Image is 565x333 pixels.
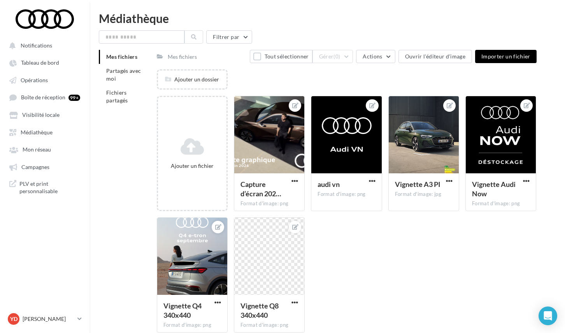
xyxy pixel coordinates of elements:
[395,180,440,189] span: Vignette A3 PI
[21,94,65,101] span: Boîte de réception
[106,89,128,104] span: Fichiers partagés
[356,50,395,63] button: Actions
[5,38,82,52] button: Notifications
[6,312,83,326] a: YD [PERSON_NAME]
[5,90,85,104] a: Boîte de réception 99+
[250,50,312,63] button: Tout sélectionner
[318,180,340,189] span: audi vn
[481,53,530,60] span: Importer un fichier
[395,191,453,198] div: Format d'image: jpg
[21,164,49,170] span: Campagnes
[5,142,85,156] a: Mon réseau
[21,60,59,66] span: Tableau de bord
[163,301,202,319] span: Vignette Q4 340x440
[206,30,252,44] button: Filtrer par
[106,67,141,82] span: Partagés avec moi
[106,53,137,60] span: Mes fichiers
[23,315,74,323] p: [PERSON_NAME]
[5,55,85,69] a: Tableau de bord
[472,200,530,207] div: Format d'image: png
[163,322,221,329] div: Format d'image: png
[10,315,18,323] span: YD
[240,322,298,329] div: Format d'image: png
[5,107,85,122] a: Visibilité locale
[5,73,85,87] a: Opérations
[22,112,60,118] span: Visibilité locale
[5,160,85,174] a: Campagnes
[318,191,375,198] div: Format d'image: png
[19,180,80,195] span: PLV et print personnalisable
[312,50,353,63] button: Gérer(0)
[21,129,53,136] span: Médiathèque
[21,77,48,83] span: Opérations
[240,180,281,198] span: Capture d’écran 2024-06-06 à 18.20.36
[68,95,80,101] div: 99+
[23,146,51,153] span: Mon réseau
[472,180,516,198] span: Vignette Audi Now
[158,76,226,83] div: Ajouter un dossier
[333,53,340,60] span: (0)
[363,53,382,60] span: Actions
[99,12,556,24] div: Médiathèque
[398,50,472,63] button: Ouvrir l'éditeur d'image
[161,162,223,170] div: Ajouter un fichier
[5,125,85,139] a: Médiathèque
[539,307,557,325] div: Open Intercom Messenger
[168,53,197,61] div: Mes fichiers
[240,301,279,319] span: Vignette Q8 340x440
[475,50,537,63] button: Importer un fichier
[21,42,52,49] span: Notifications
[240,200,298,207] div: Format d'image: png
[5,177,85,198] a: PLV et print personnalisable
